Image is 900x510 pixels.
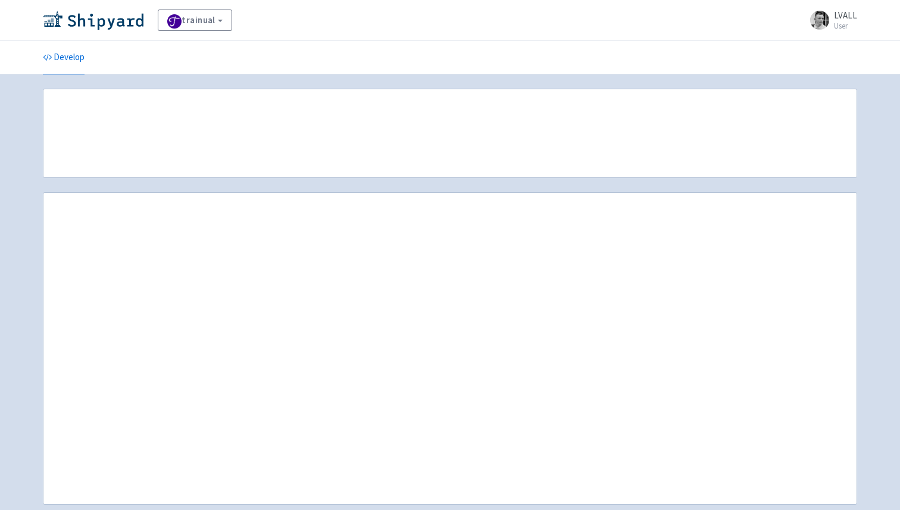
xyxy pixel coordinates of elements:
[803,11,857,30] a: LVALL User
[834,10,857,21] span: LVALL
[43,41,85,74] a: Develop
[43,11,143,30] img: Shipyard logo
[834,22,857,30] small: User
[158,10,232,31] a: trainual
